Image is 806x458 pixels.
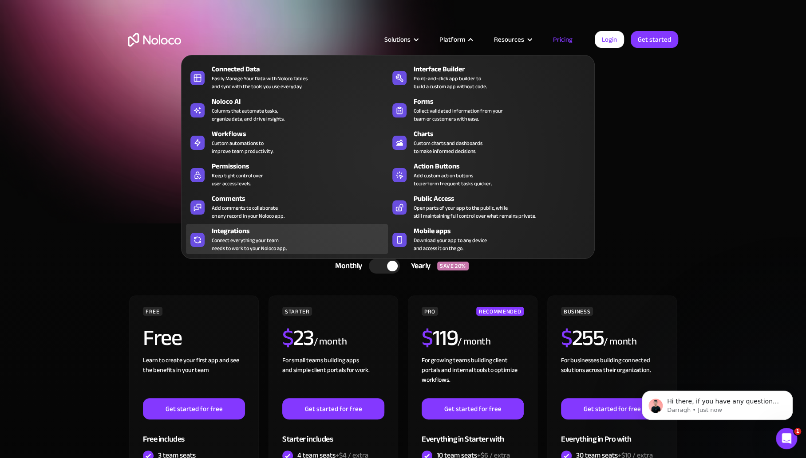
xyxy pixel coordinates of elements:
[542,34,584,45] a: Pricing
[422,317,433,359] span: $
[128,75,678,129] h1: Flexible Pricing Designed for Business
[186,62,388,92] a: Connected DataEasily Manage Your Data with Noloco Tablesand sync with the tools you use everyday.
[282,307,312,316] div: STARTER
[388,62,590,92] a: Interface BuilderPoint-and-click app builder tobuild a custom app without code.
[212,139,273,155] div: Custom automations to improve team productivity.
[631,31,678,48] a: Get started
[212,193,392,204] div: Comments
[186,94,388,125] a: Noloco AIColumns that automate tasks,organize data, and drive insights.
[561,307,593,316] div: BUSINESS
[561,419,663,448] div: Everything in Pro with
[143,327,182,349] h2: Free
[794,428,801,435] span: 1
[422,356,524,398] div: For growing teams building client portals and internal tools to optimize workflows.
[186,224,388,254] a: IntegrationsConnect everything your teamneeds to work to your Noloco app.
[414,107,503,123] div: Collect validated information from your team or customers with ease.
[212,172,263,188] div: Keep tight control over user access levels.
[388,127,590,157] a: ChartsCustom charts and dashboardsto make informed decisions.
[186,127,388,157] a: WorkflowsCustom automations toimprove team productivity.
[143,356,245,398] div: Learn to create your first app and see the benefits in your team ‍
[422,398,524,419] a: Get started for free
[143,398,245,419] a: Get started for free
[388,159,590,189] a: Action ButtonsAdd custom action buttonsto perform frequent tasks quicker.
[422,419,524,448] div: Everything in Starter with
[388,224,590,254] a: Mobile appsDownload your app to any deviceand access it on the go.
[561,327,604,349] h2: 255
[483,34,542,45] div: Resources
[324,259,369,273] div: Monthly
[143,419,245,448] div: Free includes
[181,43,595,259] nav: Platform
[212,129,392,139] div: Workflows
[400,259,437,273] div: Yearly
[212,96,392,107] div: Noloco AI
[212,161,392,172] div: Permissions
[282,356,384,398] div: For small teams building apps and simple client portals for work. ‍
[212,226,392,236] div: Integrations
[282,419,384,448] div: Starter includes
[212,204,284,220] div: Add comments to collaborate on any record in your Noloco app.
[212,74,308,90] div: Easily Manage Your Data with Noloco Tables and sync with the tools you use everyday.
[428,34,483,45] div: Platform
[439,34,465,45] div: Platform
[414,139,482,155] div: Custom charts and dashboards to make informed decisions.
[128,232,678,254] div: CHOOSE YOUR PLAN
[143,307,162,316] div: FREE
[128,137,678,151] h2: Start for free. Upgrade to support your business at any stage.
[384,34,411,45] div: Solutions
[414,96,594,107] div: Forms
[604,335,637,349] div: / month
[561,317,572,359] span: $
[313,335,347,349] div: / month
[476,307,524,316] div: RECOMMENDED
[414,64,594,74] div: Interface Builder
[628,372,806,434] iframe: Intercom notifications message
[186,192,388,222] a: CommentsAdd comments to collaborateon any record in your Noloco app.
[422,307,438,316] div: PRO
[458,335,491,349] div: / month
[373,34,428,45] div: Solutions
[414,226,594,236] div: Mobile apps
[186,159,388,189] a: PermissionsKeep tight control overuser access levels.
[414,129,594,139] div: Charts
[561,356,663,398] div: For businesses building connected solutions across their organization. ‍
[388,192,590,222] a: Public AccessOpen parts of your app to the public, whilestill maintaining full control over what ...
[212,64,392,74] div: Connected Data
[212,107,284,123] div: Columns that automate tasks, organize data, and drive insights.
[414,74,487,90] div: Point-and-click app builder to build a custom app without code.
[388,94,590,125] a: FormsCollect validated information from yourteam or customers with ease.
[595,31,624,48] a: Login
[561,398,663,419] a: Get started for free
[414,193,594,204] div: Public Access
[282,317,293,359] span: $
[212,236,287,252] div: Connect everything your team needs to work to your Noloco app.
[128,33,181,47] a: home
[282,398,384,419] a: Get started for free
[414,161,594,172] div: Action Buttons
[282,327,314,349] h2: 23
[414,236,487,252] span: Download your app to any device and access it on the go.
[422,327,458,349] h2: 119
[414,172,492,188] div: Add custom action buttons to perform frequent tasks quicker.
[414,204,536,220] div: Open parts of your app to the public, while still maintaining full control over what remains priv...
[776,428,797,449] iframe: Intercom live chat
[437,262,469,270] div: SAVE 20%
[494,34,524,45] div: Resources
